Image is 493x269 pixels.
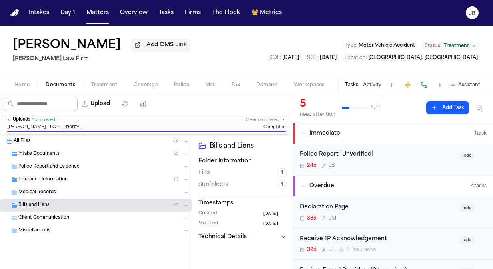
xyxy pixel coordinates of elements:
[18,215,69,222] span: Client Communication
[182,6,204,20] button: Firms
[13,38,121,53] button: Edit matter name
[307,247,317,253] span: 32d
[293,123,493,144] button: Immediate1task
[293,228,493,260] div: Open task: Receive 1P Acknowledgement
[359,43,415,48] span: Motor Vehicle Accident
[10,9,19,17] img: Finch Logo
[307,162,317,169] span: 24d
[210,141,287,151] h2: Bills and Liens
[293,144,493,175] div: Open task: Police Report [Unverified]
[57,6,78,20] button: Day 1
[232,82,240,88] span: Fax
[209,6,243,20] button: The Flock
[309,182,334,190] span: Overdue
[469,11,476,16] text: JB
[156,6,177,20] button: Tasks
[18,227,50,234] span: Miscellaneous
[320,55,337,60] span: [DATE]
[418,79,429,91] button: Make a Call
[345,43,357,48] span: Type :
[345,55,367,60] span: Location :
[329,247,334,253] span: J L
[459,204,474,212] span: Todo
[260,9,282,17] span: Metrics
[345,82,358,88] button: Tasks
[342,54,480,62] button: Edit Location: Fort Worth, TX
[346,247,376,253] span: 1P Insurance
[18,151,60,158] span: Intake Documents
[18,202,50,209] span: Bills and Liens
[13,117,30,123] span: Uploads
[444,43,469,49] span: Treatment
[329,162,335,169] span: L B
[368,55,478,60] span: [GEOGRAPHIC_DATA], [GEOGRAPHIC_DATA]
[329,215,336,222] span: J M
[263,220,287,227] button: [DATE]
[300,235,455,244] div: Receive 1P Acknowledgement
[4,97,78,111] input: Search files
[18,176,68,183] span: Insurance Information
[307,215,317,222] span: 33d
[174,82,189,88] span: Police
[18,189,56,196] span: Medical Records
[26,6,52,20] button: Intakes
[293,196,493,228] div: Open task: Declaration Page
[277,168,287,177] span: 1
[426,101,469,114] button: Add Task
[459,152,474,160] span: Todo
[263,210,279,217] span: [DATE]
[248,6,285,20] button: crownMetrics
[305,54,339,62] button: Edit SOL: 2027-08-02
[10,9,19,17] a: Home
[198,181,228,189] span: Subfolders
[13,54,191,64] h2: [PERSON_NAME] Law Firm
[363,82,381,88] button: Activity
[173,152,178,156] span: ( 2 )
[198,157,287,165] h3: Folder Information
[263,210,287,217] button: [DATE]
[134,82,158,88] span: Coverage
[307,55,319,60] span: SOL :
[300,98,335,111] div: 5
[173,203,178,207] span: ( 2 )
[450,82,480,88] button: Assistant
[256,82,278,88] span: Demand
[32,117,55,123] span: 1 completed
[13,38,121,53] h1: [PERSON_NAME]
[309,129,340,137] span: Immediate
[205,82,216,88] span: Mail
[91,82,118,88] span: Treatment
[14,82,30,88] span: Home
[4,116,289,124] button: Uploads1completedClear completed
[293,176,493,196] button: Overdue4tasks
[458,82,480,88] span: Assistant
[198,233,287,241] button: Technical Details
[386,79,397,91] button: Add Task
[371,105,381,111] span: 5 / 17
[78,97,115,111] button: Upload
[300,150,455,159] div: Police Report [Unverified]
[173,139,178,143] span: ( 5 )
[342,42,417,49] button: Edit Type: Motor Vehicle Accident
[475,130,487,136] span: 1 task
[421,41,480,51] button: Change status from Treatment
[18,164,80,170] span: Police Report and Evidence
[251,9,258,17] span: crown
[402,79,413,91] button: Create Immediate Task
[198,210,217,217] span: Created
[117,6,151,20] button: Overview
[263,220,279,227] span: [DATE]
[130,39,191,51] button: Add CMS Link
[198,233,247,241] h3: Technical Details
[472,101,487,114] button: Hide completed tasks (⌘⇧H)
[83,6,112,20] button: Matters
[471,183,487,189] span: 4 task s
